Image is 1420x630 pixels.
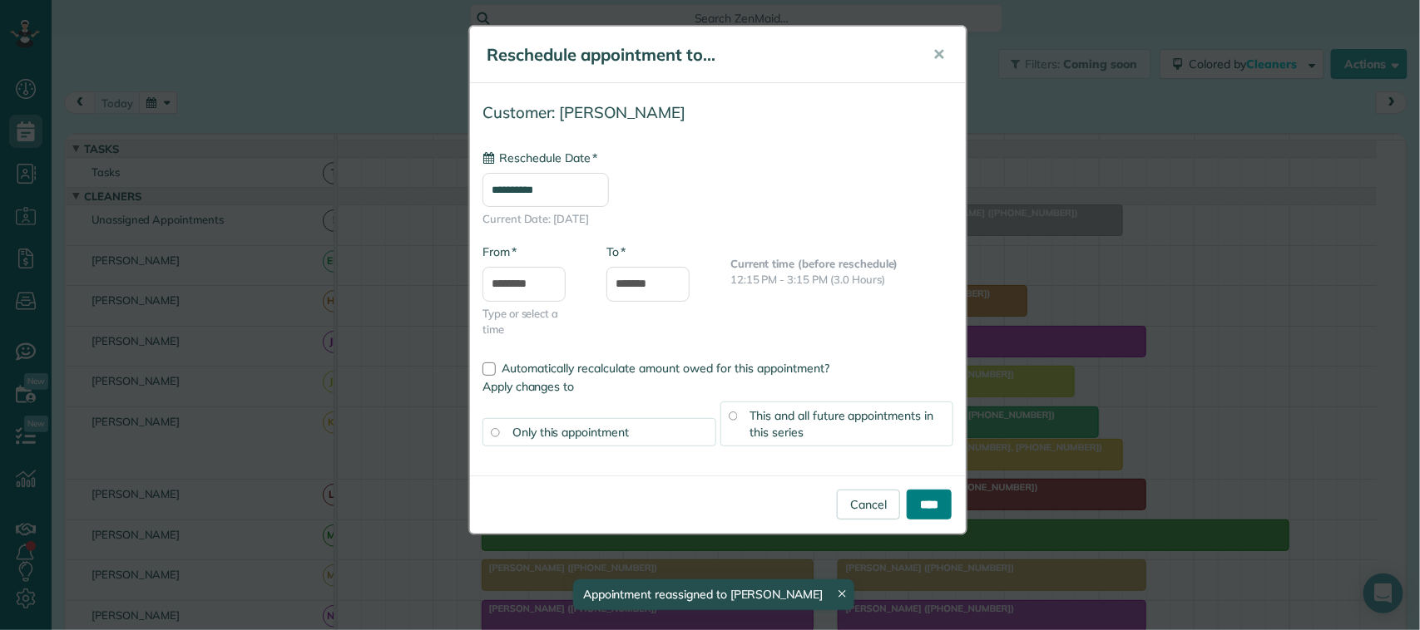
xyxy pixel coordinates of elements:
span: Automatically recalculate amount owed for this appointment? [502,361,829,376]
label: From [482,244,517,260]
span: This and all future appointments in this series [750,408,934,440]
p: 12:15 PM - 3:15 PM (3.0 Hours) [730,272,953,288]
label: Reschedule Date [482,150,597,166]
span: Current Date: [DATE] [482,211,953,227]
span: Type or select a time [482,306,581,337]
h4: Customer: [PERSON_NAME] [482,104,953,121]
span: ✕ [933,45,945,64]
input: This and all future appointments in this series [729,411,737,420]
input: Only this appointment [491,428,499,436]
label: Apply changes to [482,378,953,395]
span: Only this appointment [512,425,629,440]
label: To [606,244,626,260]
a: Cancel [837,490,900,519]
h5: Reschedule appointment to... [487,43,909,66]
div: Appointment reassigned to [PERSON_NAME] [573,579,854,610]
b: Current time (before reschedule) [730,257,898,270]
